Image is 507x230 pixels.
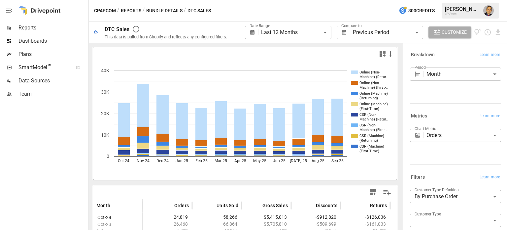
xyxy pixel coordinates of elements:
button: Bundle Details [146,7,183,15]
text: (First-Time) [359,107,379,111]
span: Learn more [480,174,500,181]
button: Tom Gatto [479,1,498,20]
text: (First-Time) [359,149,379,153]
span: $5,415,013 [245,214,288,220]
span: -$912,820 [294,214,337,220]
button: Sort [164,201,174,210]
h6: Breakdown [411,51,435,59]
span: Learn more [480,113,500,119]
div: [PERSON_NAME] [445,6,479,12]
span: Customize [442,28,467,36]
button: Sort [111,201,120,210]
span: -$126,036 [344,214,387,220]
span: Gross Sales [262,202,288,209]
span: Oct-24 [96,215,139,220]
span: Units Sold [217,202,238,209]
text: Nov-24 [137,159,150,163]
span: 66,864 [195,221,238,227]
text: 30K [101,89,109,95]
span: 58,266 [195,214,238,220]
text: Dec-24 [156,159,169,163]
label: Period [415,65,426,70]
span: $4,376,157 [393,214,436,220]
text: 10K [101,132,109,138]
label: Chart Metric [415,126,436,131]
span: -$509,699 [294,221,337,227]
text: Apr-25 [234,159,246,163]
svg: A chart. [93,61,392,180]
h6: Filters [411,174,425,181]
text: Mar-25 [215,159,227,163]
img: Tom Gatto [483,5,494,16]
span: Learn more [480,52,500,58]
span: Dashboards [18,37,87,45]
span: Team [18,90,87,98]
button: Sort [360,201,369,210]
text: 0 [107,154,109,159]
span: ™ [47,63,52,71]
div: Month [426,68,501,81]
text: Online (Machine) [359,91,388,96]
text: May-25 [253,159,266,163]
button: Schedule report [484,28,491,36]
button: 300Credits [396,5,437,17]
div: / [143,7,145,15]
text: Feb-25 [195,159,208,163]
span: Returns [370,202,387,209]
span: SmartModel [18,64,69,71]
text: CSR (Non- [359,113,376,117]
text: Oct-24 [118,159,129,163]
text: Sep-25 [331,159,344,163]
text: (Returning) [359,96,378,100]
text: (Returning) [359,138,378,143]
button: Manage Columns [380,185,394,200]
span: $5,035,079 [393,221,436,227]
text: Jun-25 [273,159,286,163]
span: Orders [174,202,189,209]
div: DTC Sales [105,26,129,32]
text: 20K [101,111,109,116]
text: 40K [101,68,109,73]
button: Sort [253,201,262,210]
button: View documentation [474,26,482,38]
label: Customer Type [415,211,441,217]
text: Jan-25 [176,159,188,163]
text: Machine) (Retur… [359,75,388,79]
text: Online (Machine) [359,102,388,106]
label: Date Range [250,23,270,28]
span: $5,705,810 [245,221,288,227]
label: Customer Type Definition [415,187,459,193]
button: Sort [306,201,315,210]
label: Compare to [341,23,362,28]
span: Oct-23 [96,222,139,227]
div: Orders [426,129,501,142]
span: Month [96,202,110,209]
text: Aug-25 [312,159,324,163]
div: By Purchase Order [410,190,501,203]
span: Discounts [316,202,337,209]
text: Machine) (Retur… [359,117,388,121]
span: 26,468 [146,221,189,227]
text: Online (Non- [359,70,380,74]
text: [DATE]-25 [290,159,307,163]
div: This data is pulled from Shopify and reflects any configured filters. [105,34,227,39]
div: / [117,7,119,15]
button: Customize [428,26,471,38]
span: 24,819 [146,214,189,220]
button: Reports [121,7,141,15]
div: 🛍 [94,29,99,35]
text: CSR (Machine) [359,134,384,138]
text: CSR (Machine) [359,144,384,149]
span: Data Sources [18,77,87,85]
span: Previous Period [353,29,389,35]
span: Last 12 Months [261,29,298,35]
span: Plans [18,50,87,58]
button: Sort [207,201,216,210]
text: Online (Non- [359,81,380,85]
div: CPAPcom [445,12,479,15]
h6: Metrics [411,113,427,120]
button: CPAPcom [94,7,116,15]
div: / [184,7,186,15]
